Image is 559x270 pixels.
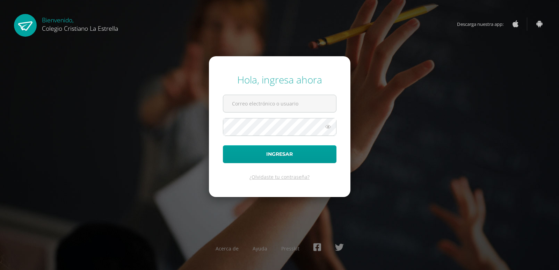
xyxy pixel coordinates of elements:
div: Bienvenido, [42,14,118,32]
a: Presskit [281,245,299,252]
span: Descarga nuestra app: [457,17,510,31]
input: Correo electrónico o usuario [223,95,336,112]
a: Ayuda [253,245,267,252]
a: ¿Olvidaste tu contraseña? [249,174,310,180]
a: Acerca de [216,245,239,252]
button: Ingresar [223,145,336,163]
span: Colegio Cristiano La Estrella [42,24,118,32]
div: Hola, ingresa ahora [223,73,336,86]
